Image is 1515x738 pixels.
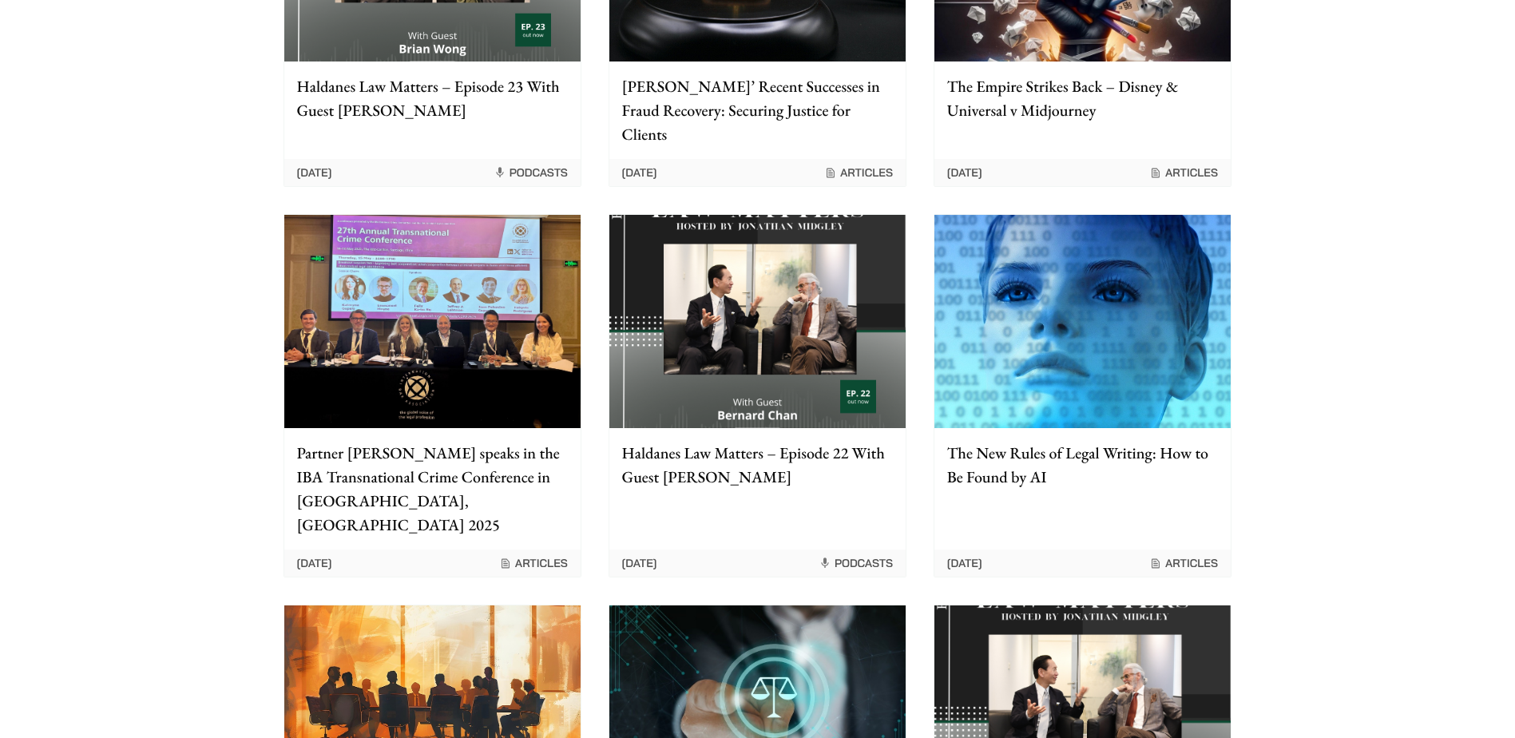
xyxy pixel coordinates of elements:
a: Haldanes Law Matters – Episode 22 With Guest [PERSON_NAME] [DATE] Podcasts [609,214,906,577]
span: Articles [824,165,893,180]
span: Articles [1149,556,1218,570]
time: [DATE] [622,165,657,180]
span: Podcasts [819,556,893,570]
span: Articles [499,556,568,570]
a: Partner [PERSON_NAME] speaks in the IBA Transnational Crime Conference in [GEOGRAPHIC_DATA], [GEO... [284,214,581,577]
p: Haldanes Law Matters – Episode 23 With Guest [PERSON_NAME] [297,74,568,122]
time: [DATE] [297,556,332,570]
p: Partner [PERSON_NAME] speaks in the IBA Transnational Crime Conference in [GEOGRAPHIC_DATA], [GEO... [297,441,568,537]
span: Articles [1149,165,1218,180]
time: [DATE] [947,556,982,570]
p: The Empire Strikes Back – Disney & Universal v Midjourney [947,74,1218,122]
p: Haldanes Law Matters – Episode 22 With Guest [PERSON_NAME] [622,441,893,489]
p: [PERSON_NAME]’ Recent Successes in Fraud Recovery: Securing Justice for Clients [622,74,893,146]
p: The New Rules of Legal Writing: How to Be Found by AI [947,441,1218,489]
a: The New Rules of Legal Writing: How to Be Found by AI [DATE] Articles [934,214,1231,577]
time: [DATE] [622,556,657,570]
span: Podcasts [494,165,568,180]
time: [DATE] [297,165,332,180]
time: [DATE] [947,165,982,180]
